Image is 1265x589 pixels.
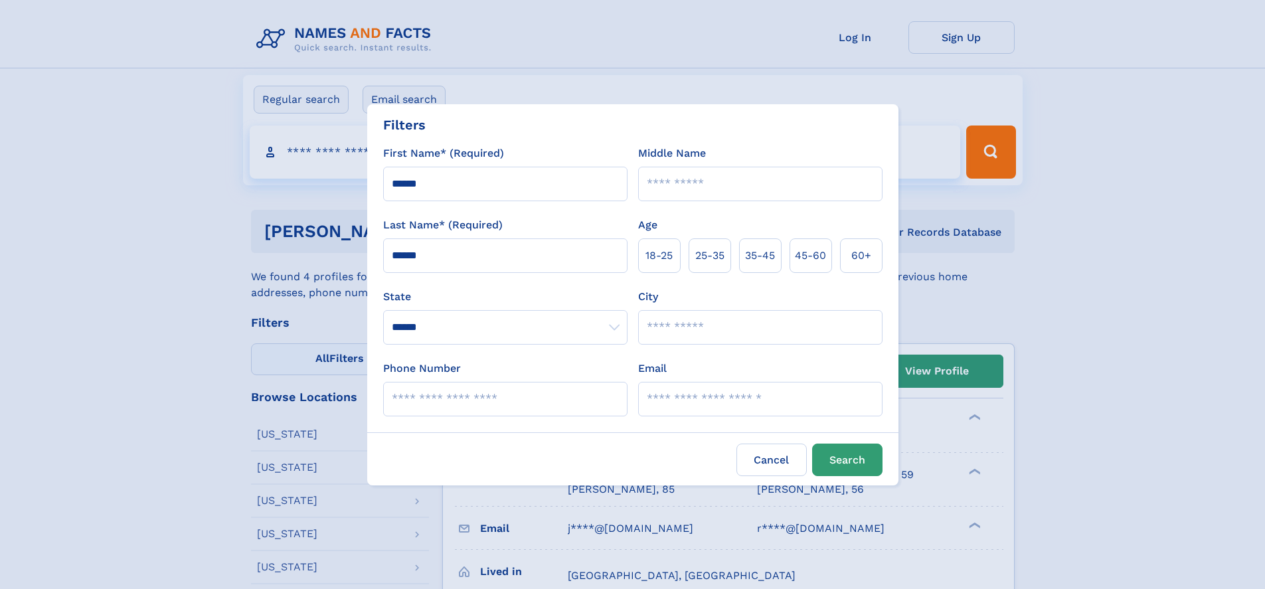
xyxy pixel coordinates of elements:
[795,248,826,264] span: 45‑60
[383,361,461,377] label: Phone Number
[851,248,871,264] span: 60+
[736,444,807,476] label: Cancel
[383,289,628,305] label: State
[383,115,426,135] div: Filters
[383,145,504,161] label: First Name* (Required)
[695,248,724,264] span: 25‑35
[812,444,883,476] button: Search
[638,289,658,305] label: City
[638,361,667,377] label: Email
[745,248,775,264] span: 35‑45
[383,217,503,233] label: Last Name* (Required)
[638,145,706,161] label: Middle Name
[645,248,673,264] span: 18‑25
[638,217,657,233] label: Age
